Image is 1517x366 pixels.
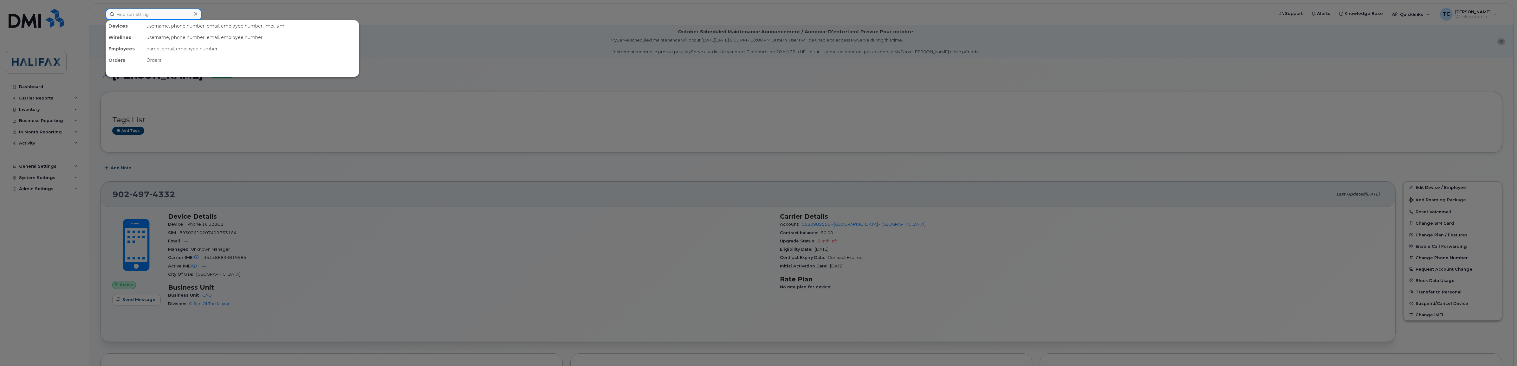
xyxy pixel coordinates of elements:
[106,55,144,66] div: Orders
[144,55,359,66] div: Orders
[144,20,359,32] div: username, phone number, email, employee number, imei, sim
[1489,338,1512,361] iframe: Messenger Launcher
[144,32,359,43] div: username, phone number, email, employee number
[106,20,144,32] div: Devices
[144,43,359,55] div: name, email, employee number
[106,43,144,55] div: Employees
[106,32,144,43] div: Wirelines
